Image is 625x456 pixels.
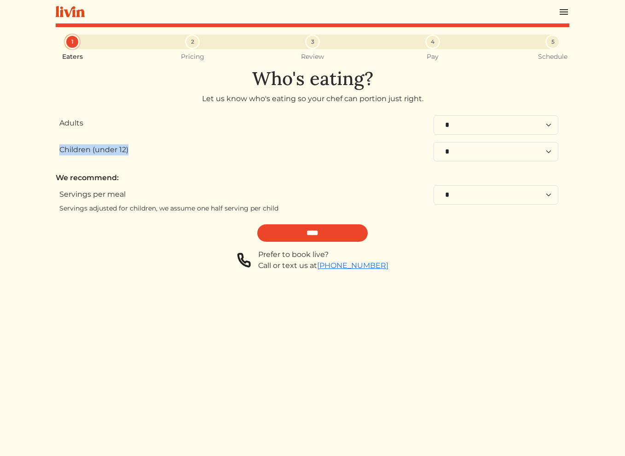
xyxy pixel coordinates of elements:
div: Prefer to book live? [258,249,388,260]
h1: Who's eating? [56,68,569,90]
small: Pricing [181,53,204,61]
label: Children (under 12) [59,144,128,155]
span: 3 [311,38,314,46]
span: 1 [71,38,74,46]
small: Pay [427,53,439,61]
img: livin-logo-a0d97d1a881af30f6274990eb6222085a2533c92bbd1e4f22c21b4f0d0e3210c.svg [56,6,85,17]
img: phone-a8f1853615f4955a6c6381654e1c0f7430ed919b147d78756318837811cda3a7.svg [237,249,251,271]
div: We recommend: [56,172,569,183]
small: Schedule [538,53,567,61]
span: 2 [191,38,194,46]
img: menu_hamburger-cb6d353cf0ecd9f46ceae1c99ecbeb4a00e71ca567a856bd81f57e9d8c17bb26.svg [558,6,569,17]
label: Servings per meal [59,189,126,200]
span: 4 [431,38,434,46]
label: Adults [59,118,83,129]
small: Eaters [62,53,83,61]
a: [PHONE_NUMBER] [317,261,388,270]
div: Servings adjusted for children, we assume one half serving per child [59,204,392,213]
div: Let us know who's eating so your chef can portion just right. [56,93,569,104]
span: 5 [551,38,555,46]
small: Review [301,53,324,61]
div: Call or text us at [258,260,388,271]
